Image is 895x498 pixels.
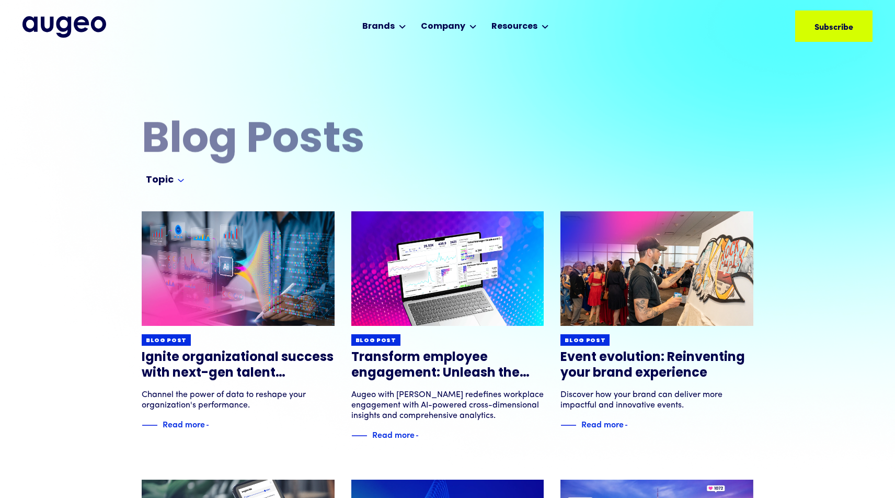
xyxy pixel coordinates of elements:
[351,350,544,381] h3: Transform employee engagement: Unleash the power of next-gen insights
[142,350,335,381] h3: Ignite organizational success with next-gen talent optimization
[560,419,576,432] img: Blue decorative line
[560,350,753,381] h3: Event evolution: Reinventing your brand experience
[146,337,187,345] div: Blog post
[362,20,395,33] div: Brands
[142,211,335,432] a: Blog postIgnite organizational success with next-gen talent optimizationChannel the power of data...
[351,429,367,442] img: Blue decorative line
[560,390,753,411] div: Discover how your brand can deliver more impactful and innovative events.
[142,419,157,432] img: Blue decorative line
[372,428,415,440] div: Read more
[355,337,396,345] div: Blog post
[351,211,544,442] a: Blog postTransform employee engagement: Unleash the power of next-gen insightsAugeo with [PERSON_...
[795,10,873,42] a: Subscribe
[351,390,544,421] div: Augeo with [PERSON_NAME] redefines workplace engagement with AI-powered cross-dimensional insight...
[421,20,465,33] div: Company
[560,211,753,432] a: Blog postEvent evolution: Reinventing your brand experienceDiscover how your brand can deliver mo...
[416,429,431,442] img: Blue text arrow
[146,174,174,187] div: Topic
[581,417,624,430] div: Read more
[565,337,605,345] div: Blog post
[22,16,106,37] a: home
[178,179,184,183] img: Arrow symbol in bright blue pointing down to indicate an expanded section.
[491,20,537,33] div: Resources
[163,417,205,430] div: Read more
[206,419,222,432] img: Blue text arrow
[22,16,106,37] img: Augeo's full logo in midnight blue.
[142,120,753,162] h2: Blog Posts
[625,419,640,432] img: Blue text arrow
[142,390,335,411] div: Channel the power of data to reshape your organization's performance.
